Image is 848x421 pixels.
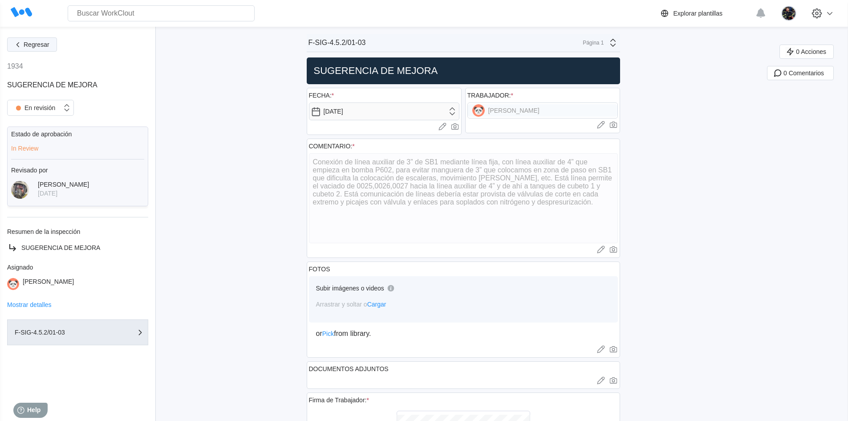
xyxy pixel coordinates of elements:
[7,264,148,271] div: Asignado
[309,92,334,99] div: FECHA:
[7,62,23,70] div: 1934
[783,70,824,76] span: 0 Comentarios
[367,301,386,308] span: Cargar
[309,143,355,150] div: COMENTARIO:
[7,278,19,290] img: panda.png
[11,145,144,152] div: In Review
[7,242,148,253] a: SUGERENCIA DE MEJORA
[15,329,104,335] div: F-SIG-4.5.2/01-03
[308,39,366,47] div: F-SIG-4.5.2/01-03
[7,319,148,345] button: F-SIG-4.5.2/01-03
[38,190,89,197] div: [DATE]
[7,81,97,89] span: SUGERENCIA DE MEJORA
[23,278,74,290] div: [PERSON_NAME]
[7,228,148,235] div: Resumen de la inspección
[7,37,57,52] button: Regresar
[310,65,617,77] h2: SUGERENCIA DE MEJORA
[322,330,334,337] span: Pick
[316,301,386,308] span: Arrastrar y soltar o
[11,167,144,174] div: Revisado por
[11,131,144,138] div: Estado de aprobación
[582,40,604,46] div: Página 1
[796,49,826,55] span: 0 Acciones
[309,153,618,243] textarea: Conexión de línea auxiliar de 3” de SB1 mediante línea fija, con línea auxiliar de 4” que empieza...
[7,302,52,308] button: Mostrar detalles
[781,6,796,21] img: 2a7a337f-28ec-44a9-9913-8eaa51124fce.jpg
[68,5,255,21] input: Buscar WorkClout
[11,181,29,199] img: 2f847459-28ef-4a61-85e4-954d408df519.jpg
[767,66,834,80] button: 0 Comentarios
[309,266,330,273] div: FOTOS
[316,285,384,292] div: Subir imágenes o videos
[12,102,55,114] div: En revisión
[21,244,100,251] span: SUGERENCIA DE MEJORA
[309,365,389,372] div: DOCUMENTOS ADJUNTOS
[659,8,751,19] a: Explorar plantillas
[779,45,834,59] button: 0 Acciones
[309,396,369,404] div: Firma de Trabajador:
[467,92,513,99] div: TRABAJADOR:
[38,181,89,188] div: [PERSON_NAME]
[316,330,611,338] div: or from library.
[24,41,49,48] span: Regresar
[309,102,459,120] input: Seleccionar fecha
[674,10,723,17] div: Explorar plantillas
